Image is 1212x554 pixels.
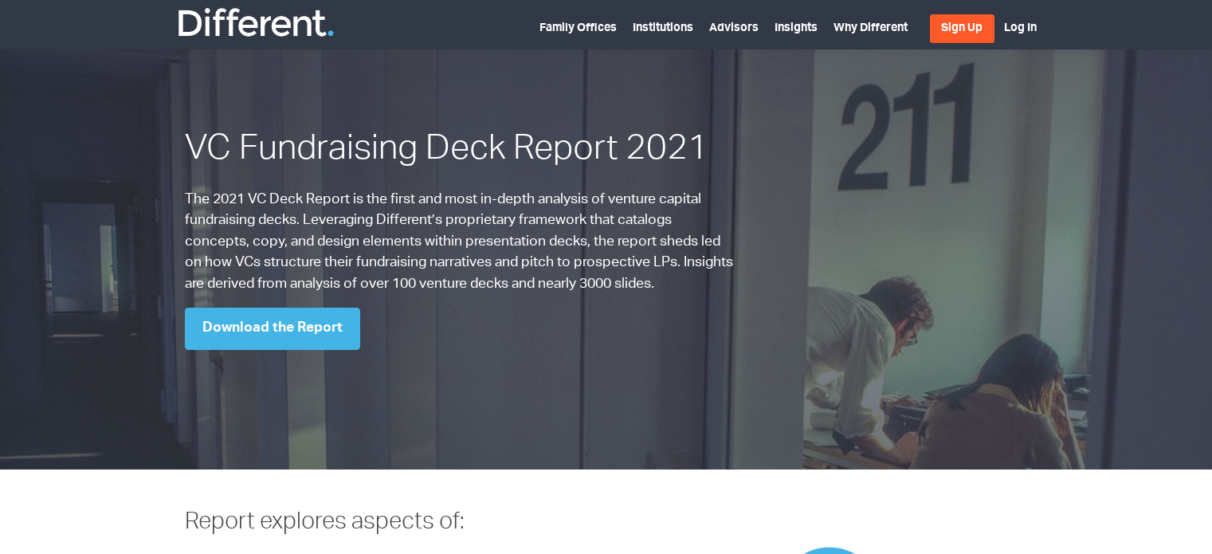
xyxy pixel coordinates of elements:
[185,190,739,295] p: The 2021 VC Deck Report is the first and most in-depth analysis of venture capital fundraising de...
[185,308,360,350] a: Download the Report
[185,128,739,175] h1: VC Fundraising Deck Report 2021
[1004,23,1037,34] a: Log In
[633,23,693,34] a: Institutions
[185,508,594,540] h3: Report explores aspects of:
[833,23,908,34] a: Why Different
[176,6,335,38] img: Different Funds
[775,23,818,34] a: Insights
[930,14,994,43] a: Sign Up
[539,23,617,34] a: Family Offices
[709,23,759,34] a: Advisors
